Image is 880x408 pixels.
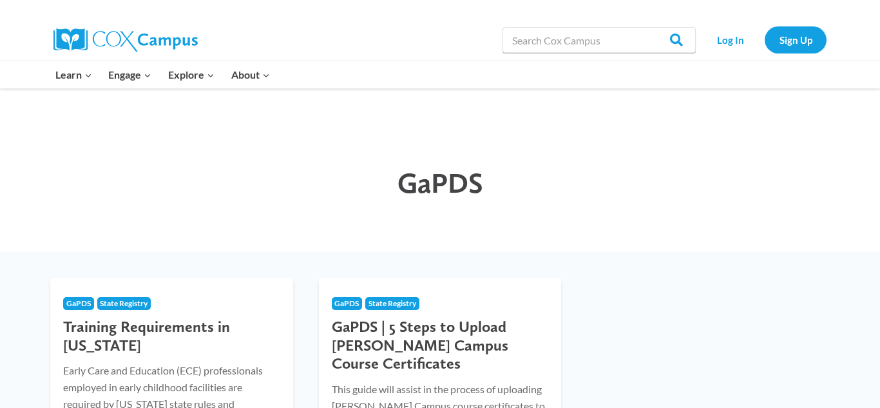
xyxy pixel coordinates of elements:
[100,298,148,308] span: State Registry
[702,26,827,53] nav: Secondary Navigation
[47,61,278,88] nav: Primary Navigation
[168,66,215,83] span: Explore
[55,66,92,83] span: Learn
[332,318,549,373] h3: GaPDS | 5 Steps to Upload [PERSON_NAME] Campus Course Certificates
[53,28,198,52] img: Cox Campus
[108,66,151,83] span: Engage
[502,27,696,53] input: Search Cox Campus
[702,26,758,53] a: Log In
[334,298,359,308] span: GaPDS
[397,166,483,200] span: GaPDS
[66,298,91,308] span: GaPDS
[368,298,416,308] span: State Registry
[63,318,280,355] h3: Training Requirements in [US_STATE]
[765,26,827,53] a: Sign Up
[231,66,270,83] span: About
